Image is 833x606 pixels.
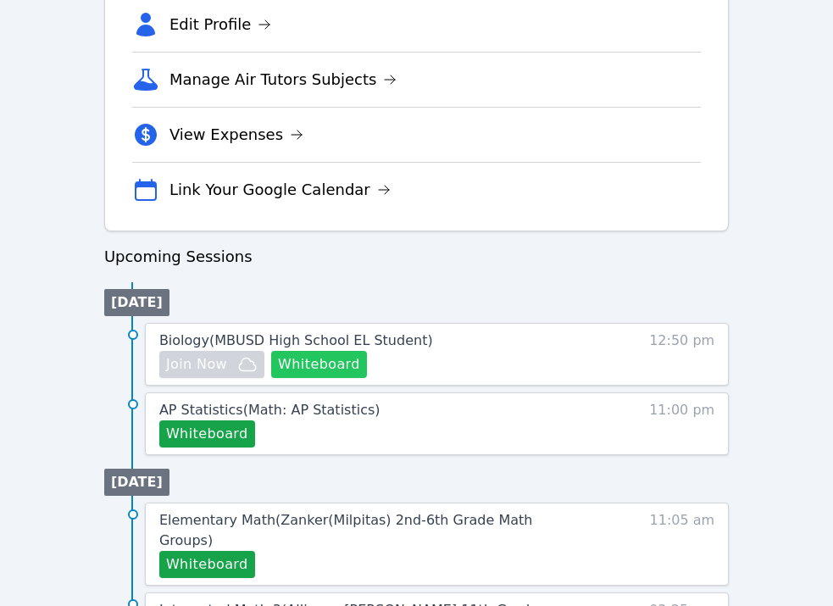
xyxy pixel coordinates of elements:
span: 11:00 pm [649,400,714,448]
span: Elementary Math ( Zanker(Milpitas) 2nd-6th Grade Math Groups ) [159,512,533,548]
button: Join Now [159,351,264,378]
a: Elementary Math(Zanker(Milpitas) 2nd-6th Grade Math Groups) [159,510,575,551]
a: Edit Profile [169,13,272,36]
li: [DATE] [104,469,169,496]
a: View Expenses [169,123,303,147]
span: AP Statistics ( Math: AP Statistics ) [159,402,380,418]
span: 12:50 pm [649,331,714,378]
h3: Upcoming Sessions [104,245,729,269]
button: Whiteboard [271,351,367,378]
span: Biology ( MBUSD High School EL Student ) [159,332,433,348]
a: AP Statistics(Math: AP Statistics) [159,400,380,420]
span: 11:05 am [650,510,715,578]
a: Biology(MBUSD High School EL Student) [159,331,433,351]
button: Whiteboard [159,420,255,448]
button: Whiteboard [159,551,255,578]
span: Join Now [166,354,227,375]
li: [DATE] [104,289,169,316]
a: Link Your Google Calendar [169,178,391,202]
a: Manage Air Tutors Subjects [169,68,397,92]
